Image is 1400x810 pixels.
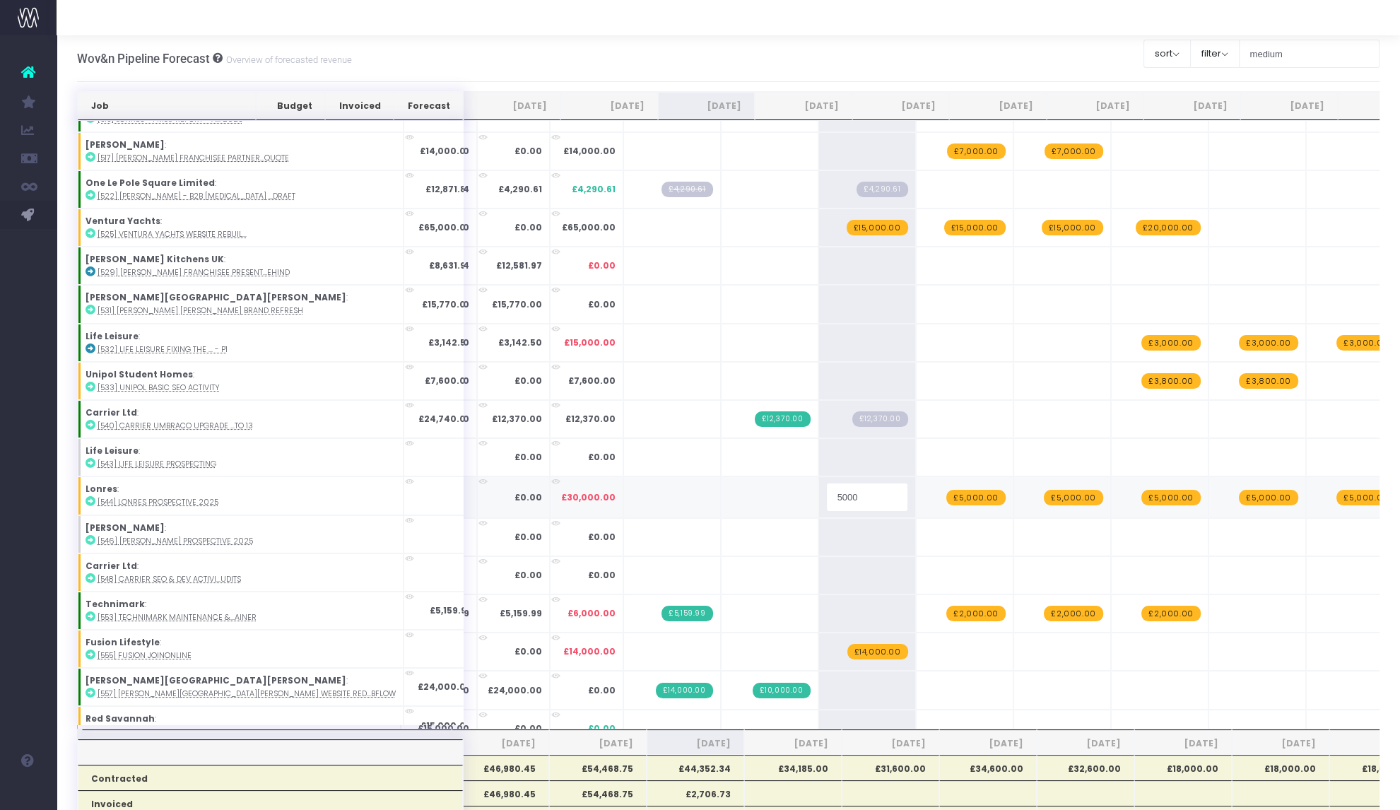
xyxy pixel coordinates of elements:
span: wayahead Revenue Forecast Item [1239,490,1298,505]
span: £0.00 [588,722,616,735]
input: Search... [1239,40,1380,68]
strong: Fusion Lifestyle [86,636,160,648]
strong: £0.00 [514,722,542,734]
span: wayahead Revenue Forecast Item [1141,373,1200,389]
span: wayahead Revenue Forecast Item [1044,490,1102,505]
th: Forecast [394,92,463,120]
strong: £12,581.97 [496,259,542,271]
span: £15,000.00 [564,336,616,349]
td: : [78,362,404,400]
span: Streamtime Invoice: 772 – [553] Technimark website support retainer [661,606,712,621]
th: £18,000.00 [1134,755,1232,780]
span: wayahead Revenue Forecast Item [1239,335,1298,351]
span: wayahead Revenue Forecast Item [1239,373,1298,389]
strong: Ventura Yachts [86,215,160,227]
strong: £15,000.00 [420,720,472,732]
span: £7,600.00 [568,375,616,387]
th: Aug 25: activate to sort column ascending [464,92,560,120]
strong: Carrier Ltd [86,560,137,572]
td: : [78,324,404,362]
td: : [78,706,404,744]
span: £0.00 [588,531,616,544]
td: : [78,630,404,668]
abbr: [531] Langham Hall Brand Refresh [98,305,303,316]
span: [DATE] [1148,737,1218,750]
td: : [78,438,404,476]
abbr: [548] Carrier SEO & Dev activity following the Audits [98,574,241,585]
strong: [PERSON_NAME][GEOGRAPHIC_DATA][PERSON_NAME] [86,674,346,686]
strong: Life Leisure [86,445,139,457]
strong: [PERSON_NAME] Kitchens UK [86,253,224,265]
th: £46,980.45 [452,755,549,780]
strong: £0.00 [514,451,542,463]
abbr: [522] Rhatigan - B2B Retainer (3 months) - DRAFT [98,191,295,201]
span: £14,000.00 [563,145,616,158]
th: £2,706.73 [647,780,744,806]
th: Sep 25: activate to sort column ascending [560,92,657,120]
abbr: [557] Langham Hall Website Redesign into Webflow [98,688,396,699]
span: wayahead Revenue Forecast Item [946,490,1005,505]
span: wayahead Revenue Forecast Item [1336,335,1395,351]
strong: Red Savannah [86,712,155,724]
span: £65,000.00 [562,221,616,234]
span: Streamtime Draft Invoice: null – [522] Rhatigan - B2B Retainer (3 months) [857,182,907,197]
span: wayahead Revenue Forecast Item [1141,606,1200,621]
span: [DATE] [855,737,926,750]
abbr: [555] Fusion JoinOnline [98,650,192,661]
abbr: [532] Life Leisure Fixing the Foundation - P1 [98,344,228,355]
td: : [78,170,404,209]
abbr: [540] Carrier Umbraco upgrade from 10 to 13 [98,421,253,431]
td: : [78,476,404,515]
span: £6,000.00 [567,607,616,620]
th: Apr 26: activate to sort column ascending [1240,92,1337,120]
th: Nov 25: activate to sort column ascending [755,92,852,120]
small: Overview of forecasted revenue [223,52,352,66]
strong: Unipol Student Homes [86,368,193,380]
span: [DATE] [953,737,1023,750]
span: [DATE] [465,737,536,750]
strong: £65,000.00 [418,221,472,233]
td: : [78,247,404,285]
strong: Technimark [86,598,145,610]
th: £34,600.00 [939,755,1037,780]
span: wayahead Revenue Forecast Item [1336,490,1395,505]
th: £54,468.75 [549,755,647,780]
span: [DATE] [758,737,828,750]
span: wayahead Revenue Forecast Item [1141,335,1200,351]
strong: £24,740.00 [418,413,472,425]
span: wayahead Revenue Forecast Item [1136,220,1201,235]
span: £0.00 [588,298,616,311]
th: £54,468.75 [549,780,647,806]
span: £12,370.00 [565,413,616,425]
img: images/default_profile_image.png [18,782,39,803]
th: Mar 26: activate to sort column ascending [1143,92,1240,120]
span: [DATE] [1050,737,1121,750]
span: [DATE] [660,737,731,750]
strong: £7,600.00 [425,375,472,387]
th: Oct 25: activate to sort column ascending [658,92,755,120]
span: [DATE] [1245,737,1316,750]
th: £18,000.00 [1232,755,1329,780]
span: wayahead Revenue Forecast Item [944,220,1006,235]
span: £0.00 [588,569,616,582]
strong: Red Savannah [83,716,152,728]
strong: [PERSON_NAME][GEOGRAPHIC_DATA][PERSON_NAME] [86,291,346,303]
abbr: [533] Unipol basic SEO activity [98,382,220,393]
td: : [78,285,404,323]
th: Dec 25: activate to sort column ascending [852,92,949,120]
span: Streamtime Invoice: 773 – [557] Langham Hall Website Redesign into Webflow [656,683,713,698]
strong: £3,142.50 [498,336,542,348]
td: : [78,592,404,630]
th: Contracted [78,765,464,790]
span: £4,290.61 [572,183,616,196]
strong: £0.00 [514,221,542,233]
strong: £15,770.00 [422,298,472,310]
abbr: [546] Nolte prospective 2025 [98,536,253,546]
td: : [78,515,404,553]
span: wayahead Revenue Forecast Item [1042,220,1103,235]
strong: Lonres [86,483,117,495]
strong: One Le Pole Square Limited [86,177,215,189]
span: wayahead Revenue Forecast Item [1044,606,1102,621]
strong: £3,142.50 [428,336,472,348]
span: wayahead Revenue Forecast Item [946,606,1005,621]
